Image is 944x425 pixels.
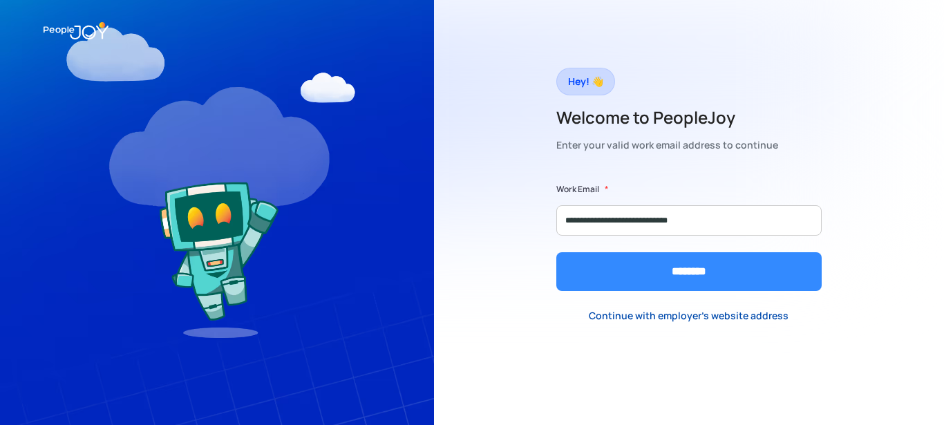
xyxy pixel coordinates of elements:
[556,182,822,291] form: Form
[578,301,800,330] a: Continue with employer's website address
[556,106,778,129] h2: Welcome to PeopleJoy
[568,72,603,91] div: Hey! 👋
[556,182,599,196] label: Work Email
[556,135,778,155] div: Enter your valid work email address to continue
[589,309,789,323] div: Continue with employer's website address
